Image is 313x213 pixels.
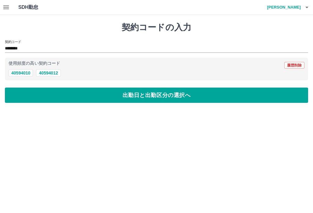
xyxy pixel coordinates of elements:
[284,62,304,69] button: 履歴削除
[36,69,61,77] button: 40594012
[5,22,308,33] h1: 契約コードの入力
[9,69,33,77] button: 40594010
[5,88,308,103] button: 出勤日と出勤区分の選択へ
[9,61,60,66] p: 使用頻度の高い契約コード
[5,39,21,44] h2: 契約コード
